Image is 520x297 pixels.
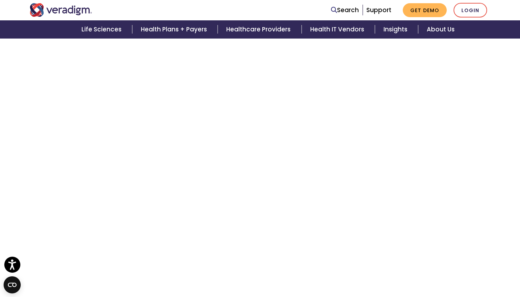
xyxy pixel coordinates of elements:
[403,3,447,17] a: Get Demo
[218,20,301,39] a: Healthcare Providers
[132,20,218,39] a: Health Plans + Payers
[375,20,418,39] a: Insights
[331,5,359,15] a: Search
[366,6,391,14] a: Support
[418,20,463,39] a: About Us
[73,20,132,39] a: Life Sciences
[454,3,487,17] a: Login
[302,20,375,39] a: Health IT Vendors
[30,3,92,17] img: Veradigm logo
